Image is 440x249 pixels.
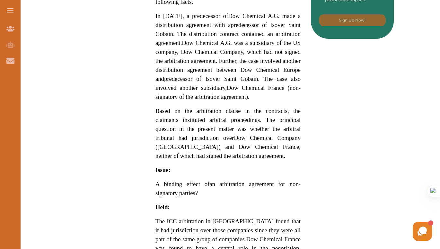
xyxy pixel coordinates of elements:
span: A binding effect of [155,181,209,187]
span: Dow Chemical Company ([GEOGRAPHIC_DATA]) and Dow Chemical France, neither of which had signed the... [155,134,301,159]
iframe: HelpCrunch [286,220,434,243]
strong: Issue: [155,167,171,173]
span: predecessor of Isover Saint Gobain. The distribution contract contained an arbitration agreement. [155,21,301,46]
span: Dow Chemical A.G. made a distribution agreement with a [155,13,301,28]
span: Based on the arbitration clause in the contracts, the claimants instituted arbitral proceedings. ... [155,107,301,141]
span: Dow Chemical A.G. was a subsidiary of the US company, Dow Chemical Company, which had not signed ... [155,39,301,82]
span: predecessor of Isover Saint Gobain. The case also involved another subsidiary, [155,75,301,91]
span: an arbitration agreement for non-signatory parties? [155,181,301,196]
span: Dow Chemical France (non-signatory of the arbitration agreement). [155,84,301,100]
span: The ICC arbitration in [GEOGRAPHIC_DATA] found that it had jurisdiction over those companies sinc... [155,218,301,243]
p: Sign Up Now! [339,17,365,23]
strong: Held: [155,204,170,210]
span: In [DATE], a predecessor of [155,13,228,19]
button: [object Object] [319,14,386,26]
